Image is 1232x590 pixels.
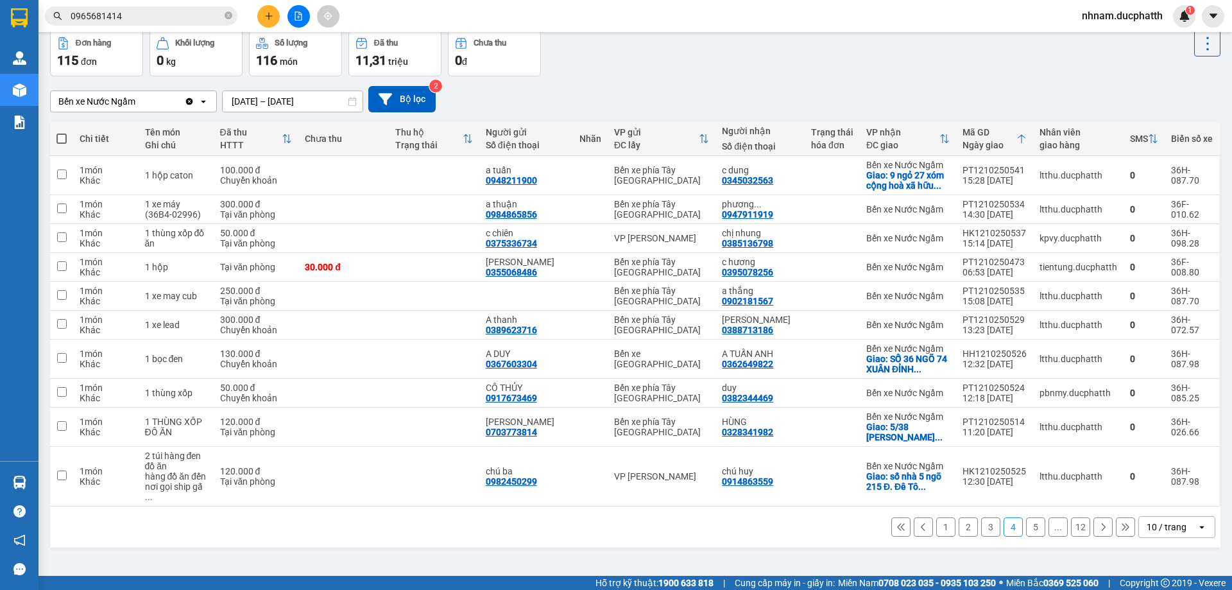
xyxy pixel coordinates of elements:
[1171,349,1213,369] div: 36H-087.98
[963,359,1027,369] div: 12:32 [DATE]
[486,359,537,369] div: 0367603304
[1171,257,1213,277] div: 36F-008.80
[80,466,132,476] div: 1 món
[275,39,307,48] div: Số lượng
[722,325,773,335] div: 0388713186
[348,30,441,76] button: Đã thu11,31 triệu
[486,238,537,248] div: 0375336734
[722,126,798,136] div: Người nhận
[963,209,1027,220] div: 14:30 [DATE]
[486,228,567,238] div: c chiên
[878,578,996,588] strong: 0708 023 035 - 0935 103 250
[486,427,537,437] div: 0703773814
[722,315,798,325] div: Khánh Vân
[1039,422,1117,432] div: ltthu.ducphatth
[145,471,207,502] div: hàng đồ ăn đến nơi gọi ship gấp luôn giúp em
[11,8,28,28] img: logo-vxr
[914,364,921,374] span: ...
[722,209,773,220] div: 0947911919
[220,175,293,186] div: Chuyển khoản
[754,199,762,209] span: ...
[723,576,725,590] span: |
[389,122,479,156] th: Toggle SortBy
[866,233,950,243] div: Bến xe Nước Ngầm
[1171,286,1213,306] div: 36H-087.70
[150,30,243,76] button: Khối lượng0kg
[294,12,303,21] span: file-add
[486,267,537,277] div: 0355068486
[866,204,950,214] div: Bến xe Nước Ngầm
[80,325,132,335] div: Khác
[486,257,567,267] div: Anh tuấn
[1043,578,1099,588] strong: 0369 525 060
[220,296,293,306] div: Tại văn phòng
[963,127,1016,137] div: Mã GD
[722,286,798,296] div: a thắng
[614,127,699,137] div: VP gửi
[145,354,207,364] div: 1 bọc đen
[76,39,111,48] div: Đơn hàng
[1048,517,1068,537] button: ...
[963,296,1027,306] div: 15:08 [DATE]
[80,257,132,267] div: 1 món
[486,315,567,325] div: A thanh
[220,427,293,437] div: Tại văn phòng
[13,83,26,97] img: warehouse-icon
[80,267,132,277] div: Khác
[1039,262,1117,272] div: tientung.ducphatth
[80,359,132,369] div: Khác
[1171,199,1213,220] div: 36F-010.62
[220,393,293,403] div: Chuyển khoản
[368,86,436,112] button: Bộ lọc
[866,160,950,170] div: Bến xe Nước Ngầm
[220,238,293,248] div: Tại văn phòng
[80,315,132,325] div: 1 món
[1039,354,1117,364] div: ltthu.ducphatth
[1039,127,1117,137] div: Nhân viên
[963,325,1027,335] div: 13:23 [DATE]
[145,417,207,437] div: 1 THÙNG XỐP ĐỒ ĂN
[1197,522,1207,532] svg: open
[722,466,798,476] div: chú huy
[145,388,207,398] div: 1 thùng xốp
[614,315,709,335] div: Bến xe phía Tây [GEOGRAPHIC_DATA]
[918,482,926,492] span: ...
[145,127,207,137] div: Tên món
[1124,122,1165,156] th: Toggle SortBy
[579,134,601,144] div: Nhãn
[220,165,293,175] div: 100.000 đ
[305,134,382,144] div: Chưa thu
[184,96,194,107] svg: Clear value
[1026,517,1045,537] button: 5
[1188,6,1192,15] span: 1
[722,427,773,437] div: 0328341982
[1039,471,1117,482] div: ltthu.ducphatth
[1179,10,1190,22] img: icon-new-feature
[722,199,798,209] div: phương 0946685658
[1130,422,1158,432] div: 0
[80,349,132,359] div: 1 món
[722,257,798,267] div: c hương
[220,325,293,335] div: Chuyển khoản
[614,140,699,150] div: ĐC lấy
[145,291,207,301] div: 1 xe may cub
[1171,134,1213,144] div: Biển số xe
[220,127,282,137] div: Đã thu
[58,95,135,108] div: Bến xe Nước Ngầm
[934,180,941,191] span: ...
[935,432,943,442] span: ...
[81,56,97,67] span: đơn
[963,349,1027,359] div: HH1210250526
[614,199,709,220] div: Bến xe phía Tây [GEOGRAPHIC_DATA]
[1161,578,1170,587] span: copyright
[157,53,164,68] span: 0
[1130,291,1158,301] div: 0
[963,140,1016,150] div: Ngày giao
[223,91,363,112] input: Select a date range.
[220,359,293,369] div: Chuyển khoản
[1108,576,1110,590] span: |
[486,466,567,476] div: chú ba
[220,262,293,272] div: Tại văn phòng
[1039,320,1117,330] div: ltthu.ducphatth
[595,576,714,590] span: Hỗ trợ kỹ thuật:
